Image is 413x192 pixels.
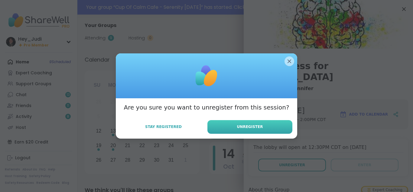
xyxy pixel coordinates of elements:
button: Stay Registered [121,120,206,133]
h3: Are you sure you want to unregister from this session? [124,103,289,112]
button: Unregister [207,120,292,134]
img: ShareWell Logomark [191,61,222,91]
span: Stay Registered [145,124,182,130]
span: Unregister [237,124,263,130]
